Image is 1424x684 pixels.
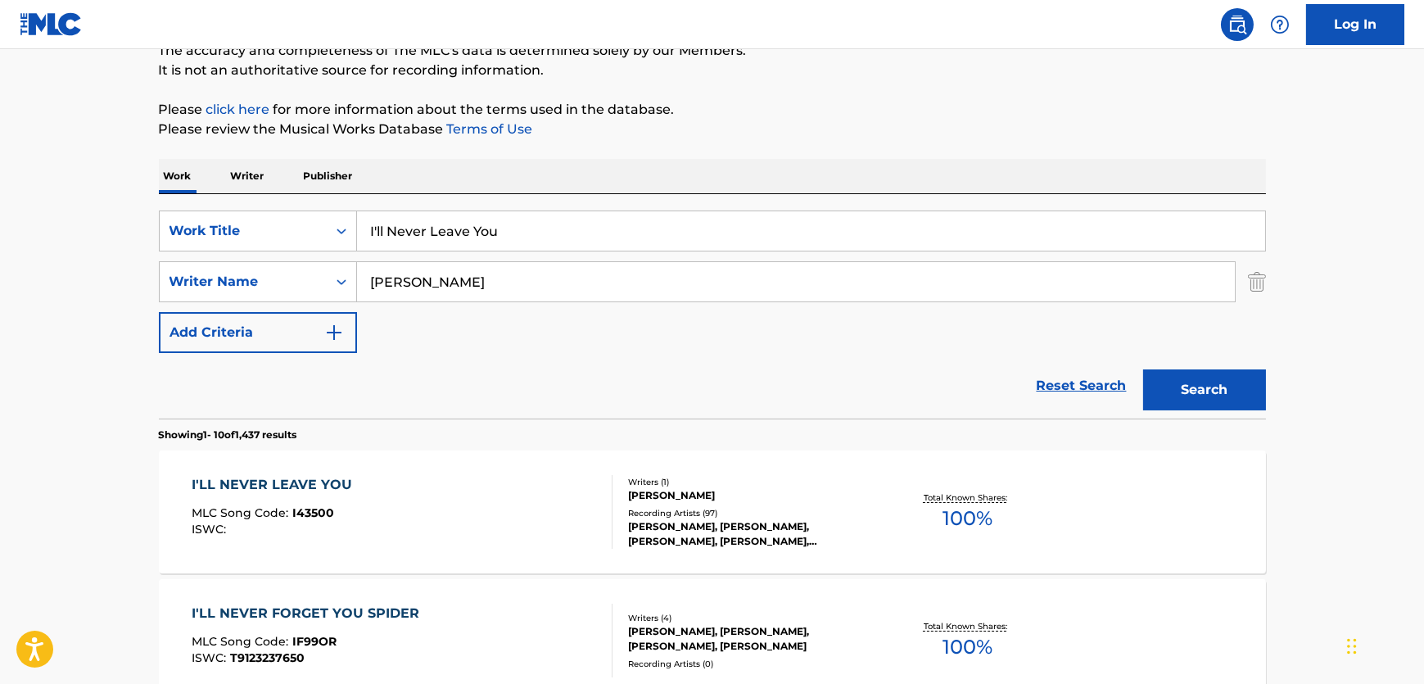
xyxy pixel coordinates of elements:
img: MLC Logo [20,12,83,36]
div: Work Title [170,221,317,241]
p: It is not an authoritative source for recording information. [159,61,1266,80]
img: help [1270,15,1290,34]
iframe: Chat Widget [1342,605,1424,684]
p: Showing 1 - 10 of 1,437 results [159,428,297,442]
p: Work [159,159,197,193]
img: Delete Criterion [1248,261,1266,302]
button: Add Criteria [159,312,357,353]
div: [PERSON_NAME] [628,488,875,503]
a: Log In [1306,4,1404,45]
p: Total Known Shares: [924,491,1011,504]
div: Help [1264,8,1296,41]
div: Writers ( 1 ) [628,476,875,488]
span: I43500 [292,505,334,520]
a: Terms of Use [444,121,533,137]
div: Drag [1347,622,1357,671]
span: ISWC : [192,650,230,665]
p: Total Known Shares: [924,620,1011,632]
button: Search [1143,369,1266,410]
div: Writers ( 4 ) [628,612,875,624]
span: MLC Song Code : [192,634,292,649]
a: I'LL NEVER LEAVE YOUMLC Song Code:I43500ISWC:Writers (1)[PERSON_NAME]Recording Artists (97)[PERSO... [159,451,1266,573]
form: Search Form [159,211,1266,419]
div: Recording Artists ( 0 ) [628,658,875,670]
p: The accuracy and completeness of The MLC's data is determined solely by our Members. [159,41,1266,61]
a: click here [206,102,270,117]
img: search [1227,15,1247,34]
div: I'LL NEVER FORGET YOU SPIDER [192,604,427,623]
div: I'LL NEVER LEAVE YOU [192,475,360,495]
div: [PERSON_NAME], [PERSON_NAME], [PERSON_NAME], [PERSON_NAME] [628,624,875,654]
span: IF99OR [292,634,337,649]
span: T9123237650 [230,650,305,665]
p: Writer [226,159,269,193]
span: MLC Song Code : [192,505,292,520]
div: [PERSON_NAME], [PERSON_NAME], [PERSON_NAME], [PERSON_NAME], [PERSON_NAME] [628,519,875,549]
div: Recording Artists ( 97 ) [628,507,875,519]
span: ISWC : [192,522,230,537]
p: Publisher [299,159,358,193]
span: 100 % [943,504,992,533]
p: Please for more information about the terms used in the database. [159,100,1266,120]
a: Public Search [1221,8,1254,41]
span: 100 % [943,632,992,662]
a: Reset Search [1028,368,1135,404]
img: 9d2ae6d4665cec9f34b9.svg [324,323,344,342]
div: Writer Name [170,272,317,292]
p: Please review the Musical Works Database [159,120,1266,139]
